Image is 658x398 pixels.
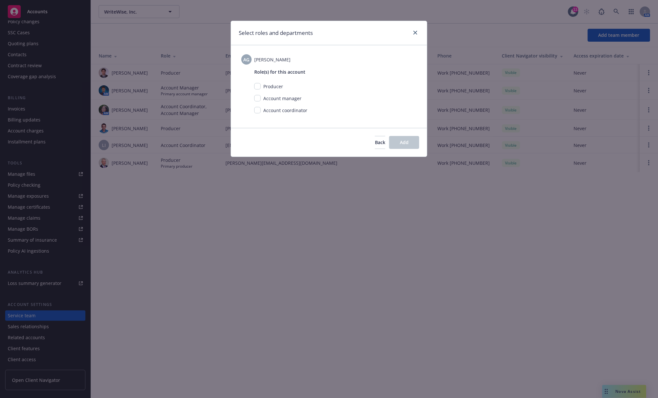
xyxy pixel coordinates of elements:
[263,83,283,89] span: Producer
[411,29,419,37] a: close
[263,95,302,101] span: Account manager
[254,68,417,75] span: Role(s) for this account
[375,136,385,149] button: Back
[389,136,419,149] button: Add
[263,107,307,113] span: Account coordinator
[244,56,250,63] span: AG
[400,139,409,145] span: Add
[375,139,385,145] span: Back
[254,56,291,63] span: [PERSON_NAME]
[239,29,313,37] h1: Select roles and departments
